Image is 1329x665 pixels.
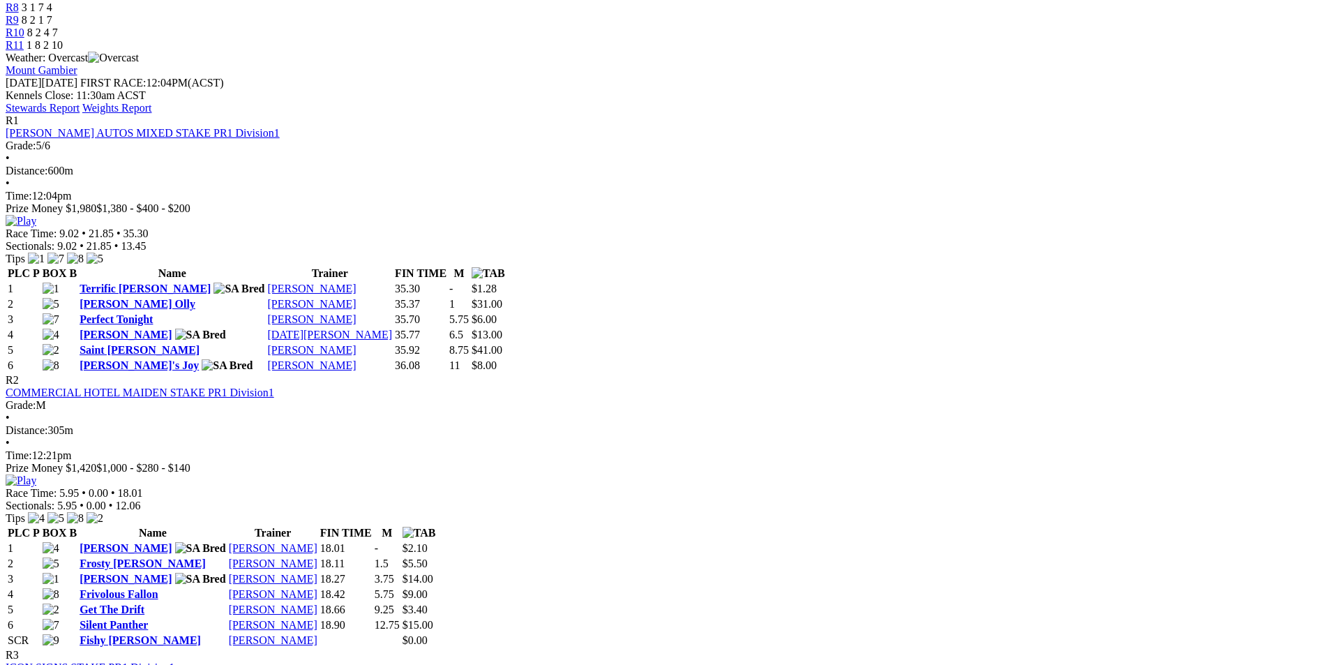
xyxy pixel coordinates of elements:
[79,267,265,281] th: Name
[80,359,199,371] a: [PERSON_NAME]'s Joy
[6,39,24,51] span: R11
[6,253,25,264] span: Tips
[22,1,52,13] span: 3 1 7 4
[6,165,1323,177] div: 600m
[7,282,40,296] td: 1
[394,343,447,357] td: 35.92
[89,487,108,499] span: 0.00
[6,449,32,461] span: Time:
[202,359,253,372] img: SA Bred
[7,328,40,342] td: 4
[82,487,86,499] span: •
[394,328,447,342] td: 35.77
[7,541,40,555] td: 1
[403,542,428,554] span: $2.10
[6,437,10,449] span: •
[43,344,59,357] img: 2
[320,572,373,586] td: 18.27
[80,344,200,356] a: Saint [PERSON_NAME]
[472,283,497,294] span: $1.28
[175,329,226,341] img: SA Bred
[80,240,84,252] span: •
[82,102,152,114] a: Weights Report
[6,140,1323,152] div: 5/6
[7,297,40,311] td: 2
[6,1,19,13] span: R8
[6,487,57,499] span: Race Time:
[403,558,428,569] span: $5.50
[43,619,59,632] img: 7
[403,573,433,585] span: $14.00
[43,573,59,585] img: 1
[403,619,433,631] span: $15.00
[375,542,378,554] text: -
[80,298,195,310] a: [PERSON_NAME] Olly
[320,603,373,617] td: 18.66
[115,500,140,511] span: 12.06
[6,190,32,202] span: Time:
[89,227,114,239] span: 21.85
[394,297,447,311] td: 35.37
[6,500,54,511] span: Sectionals:
[320,618,373,632] td: 18.90
[8,267,30,279] span: PLC
[374,526,400,540] th: M
[82,227,86,239] span: •
[111,487,115,499] span: •
[7,359,40,373] td: 6
[6,215,36,227] img: Play
[80,77,146,89] span: FIRST RACE:
[87,500,106,511] span: 0.00
[6,399,36,411] span: Grade:
[80,77,224,89] span: 12:04PM(ACST)
[43,527,67,539] span: BOX
[6,424,47,436] span: Distance:
[449,344,469,356] text: 8.75
[6,114,19,126] span: R1
[375,588,394,600] text: 5.75
[87,240,112,252] span: 21.85
[229,604,317,615] a: [PERSON_NAME]
[394,313,447,327] td: 35.70
[6,14,19,26] a: R9
[375,619,400,631] text: 12.75
[472,267,505,280] img: TAB
[320,588,373,602] td: 18.42
[228,526,318,540] th: Trainer
[109,500,113,511] span: •
[175,573,226,585] img: SA Bred
[449,267,470,281] th: M
[229,588,317,600] a: [PERSON_NAME]
[6,449,1323,462] div: 12:21pm
[96,462,190,474] span: $1,000 - $280 - $140
[6,27,24,38] a: R10
[28,512,45,525] img: 4
[7,572,40,586] td: 3
[267,329,392,341] a: [DATE][PERSON_NAME]
[175,542,226,555] img: SA Bred
[6,387,274,398] a: COMMERCIAL HOTEL MAIDEN STAKE PR1 Division1
[403,604,428,615] span: $3.40
[472,298,502,310] span: $31.00
[87,512,103,525] img: 2
[43,558,59,570] img: 5
[229,573,317,585] a: [PERSON_NAME]
[80,313,153,325] a: Perfect Tonight
[267,283,356,294] a: [PERSON_NAME]
[43,588,59,601] img: 8
[449,283,453,294] text: -
[80,588,158,600] a: Frivolous Fallon
[394,359,447,373] td: 36.08
[80,619,148,631] a: Silent Panther
[43,359,59,372] img: 8
[96,202,190,214] span: $1,380 - $400 - $200
[6,512,25,524] span: Tips
[6,77,42,89] span: [DATE]
[43,283,59,295] img: 1
[28,253,45,265] img: 1
[47,512,64,525] img: 5
[87,253,103,265] img: 5
[320,541,373,555] td: 18.01
[449,329,463,341] text: 6.5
